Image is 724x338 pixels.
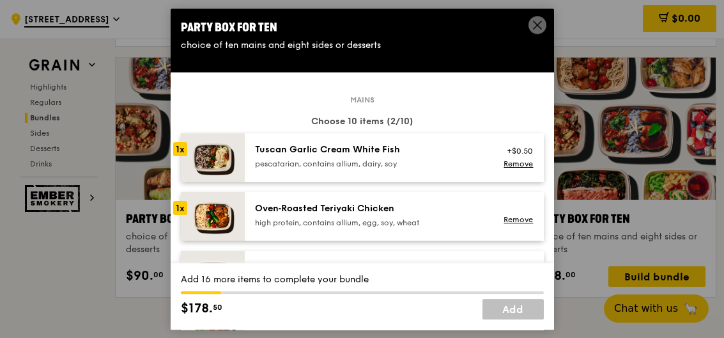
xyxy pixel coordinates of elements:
img: daily_normal_Oven-Roasted_Teriyaki_Chicken__Horizontal_.jpg [181,192,245,241]
div: pescatarian, contains allium, dairy, soy [255,159,484,169]
span: 50 [213,302,222,312]
div: Oven‑Roasted Teriyaki Chicken [255,202,484,215]
span: $178. [181,299,213,318]
a: Add [482,299,544,319]
div: 1x [173,142,187,156]
div: high protein, contains allium, egg, soy, wheat [255,218,484,228]
span: Mains [345,95,380,105]
div: Thai Fiesta Salad [255,261,484,274]
div: choice of ten mains and eight sides or desserts [181,39,544,52]
img: daily_normal_Thai_Fiesta_Salad__Horizontal_.jpg [181,251,245,300]
div: 1x [173,201,187,215]
div: +$0.50 [500,146,534,156]
img: daily_normal_Tuscan_Garlic_Cream_White_Fish__Horizontal_.jpg [181,133,245,182]
div: Choose 10 items (2/10) [181,115,544,128]
a: Remove [504,159,533,168]
a: Remove [504,215,533,224]
div: Party Box for Ten [181,19,544,36]
div: Add 16 more items to complete your bundle [181,273,544,286]
div: Tuscan Garlic Cream White Fish [255,143,484,156]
